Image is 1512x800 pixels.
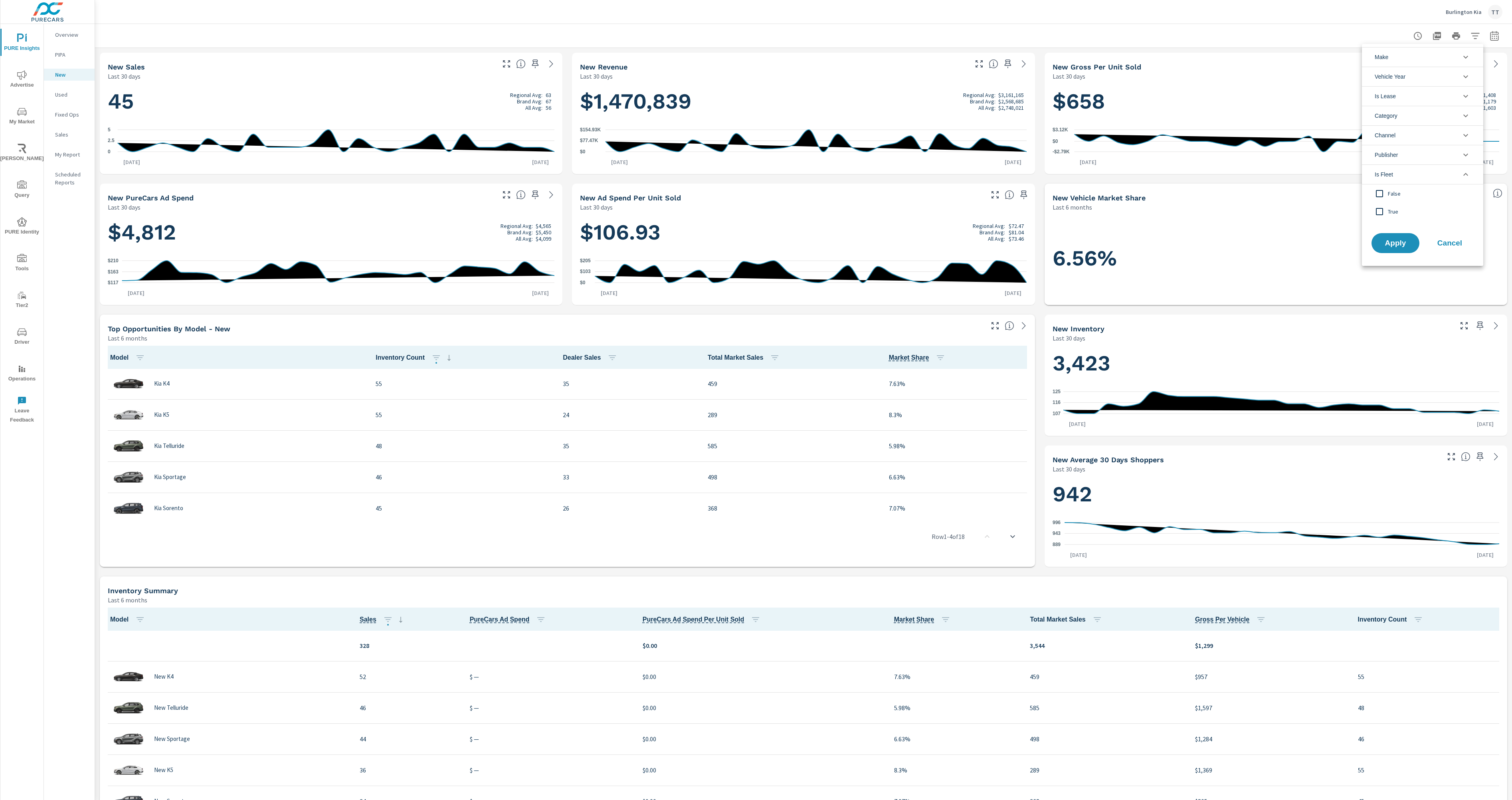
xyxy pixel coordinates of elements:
span: Is Fleet [1375,165,1393,184]
span: Cancel [1434,240,1466,247]
span: Is Lease [1375,87,1396,106]
span: Channel [1375,126,1395,145]
span: True [1388,207,1475,216]
span: Apply [1379,240,1411,247]
span: False [1388,189,1475,198]
div: False [1362,184,1482,202]
div: True [1362,202,1482,220]
span: Category [1375,106,1397,125]
span: Publisher [1375,145,1398,164]
span: Make [1375,48,1388,67]
button: Cancel [1426,233,1474,253]
button: Apply [1371,233,1419,253]
ul: filter options [1362,44,1483,224]
span: Vehicle Year [1375,67,1405,86]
